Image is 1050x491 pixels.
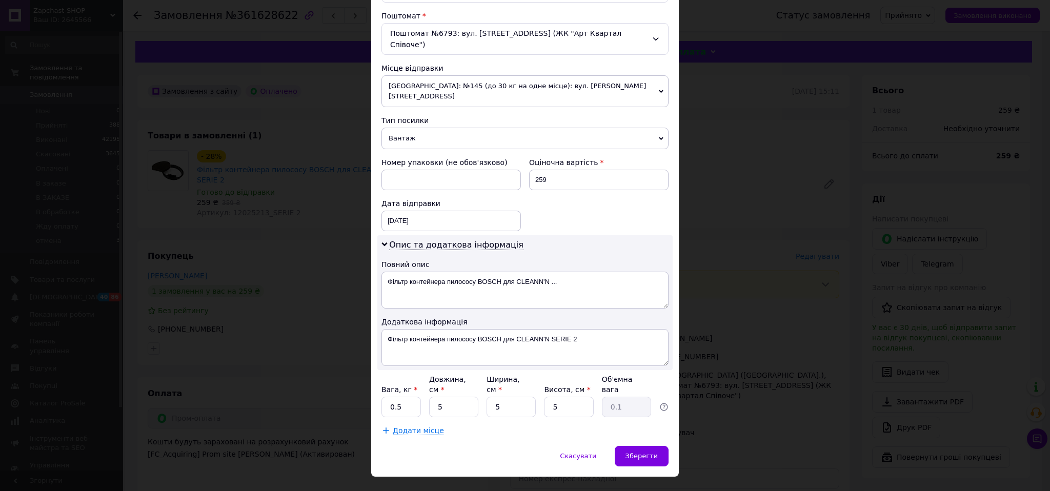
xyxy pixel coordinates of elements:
[381,157,521,168] div: Номер упаковки (не обов'язково)
[487,375,519,394] label: Ширина, см
[602,374,651,395] div: Об'ємна вага
[381,75,669,107] span: [GEOGRAPHIC_DATA]: №145 (до 30 кг на одне місце): вул. [PERSON_NAME][STREET_ADDRESS]
[381,64,443,72] span: Місце відправки
[625,452,658,460] span: Зберегти
[381,272,669,309] textarea: Фільтр контейнера пилососу BOSCH для CLEANN'‎N ...
[529,157,669,168] div: Оціночна вартість
[393,426,444,435] span: Додати місце
[381,128,669,149] span: Вантаж
[560,452,596,460] span: Скасувати
[381,385,417,394] label: Вага, кг
[381,259,669,270] div: Повний опис
[429,375,466,394] label: Довжина, см
[381,329,669,366] textarea: Фільтр контейнера пилососу BOSCH для CLEANN'‎N SERIE 2
[381,198,521,209] div: Дата відправки
[381,11,669,21] div: Поштомат
[381,23,669,55] div: Поштомат №6793: вул. [STREET_ADDRESS] (ЖК "Арт Квартал Співоче")
[381,317,669,327] div: Додаткова інформація
[544,385,590,394] label: Висота, см
[389,240,523,250] span: Опис та додаткова інформація
[381,116,429,125] span: Тип посилки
